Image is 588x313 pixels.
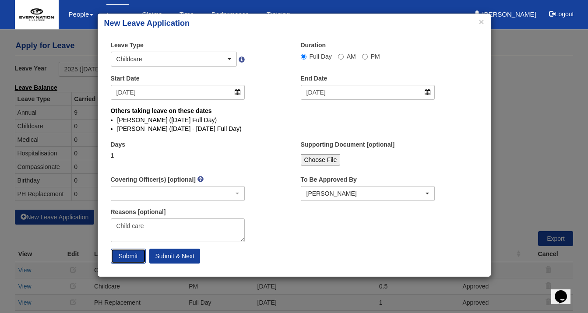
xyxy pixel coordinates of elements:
[301,154,341,165] input: Choose File
[301,74,327,83] label: End Date
[104,19,190,28] b: New Leave Application
[111,207,166,216] label: Reasons [optional]
[301,186,435,201] button: Mark Chew
[306,189,424,198] div: [PERSON_NAME]
[347,53,356,60] span: AM
[111,249,146,264] input: Submit
[117,116,471,124] li: [PERSON_NAME] ([DATE] Full Day)
[479,17,484,26] button: ×
[111,85,245,100] input: d/m/yyyy
[371,53,380,60] span: PM
[117,124,471,133] li: [PERSON_NAME] ([DATE] - [DATE] Full Day)
[111,151,245,160] div: 1
[301,140,395,149] label: Supporting Document [optional]
[301,85,435,100] input: d/m/yyyy
[551,278,579,304] iframe: chat widget
[111,175,196,184] label: Covering Officer(s) [optional]
[111,52,237,67] button: Childcare
[301,175,357,184] label: To Be Approved By
[111,41,144,49] label: Leave Type
[149,249,200,264] input: Submit & Next
[111,74,140,83] label: Start Date
[111,140,125,149] label: Days
[111,107,212,114] b: Others taking leave on these dates
[116,55,226,63] div: Childcare
[301,41,326,49] label: Duration
[310,53,332,60] span: Full Day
